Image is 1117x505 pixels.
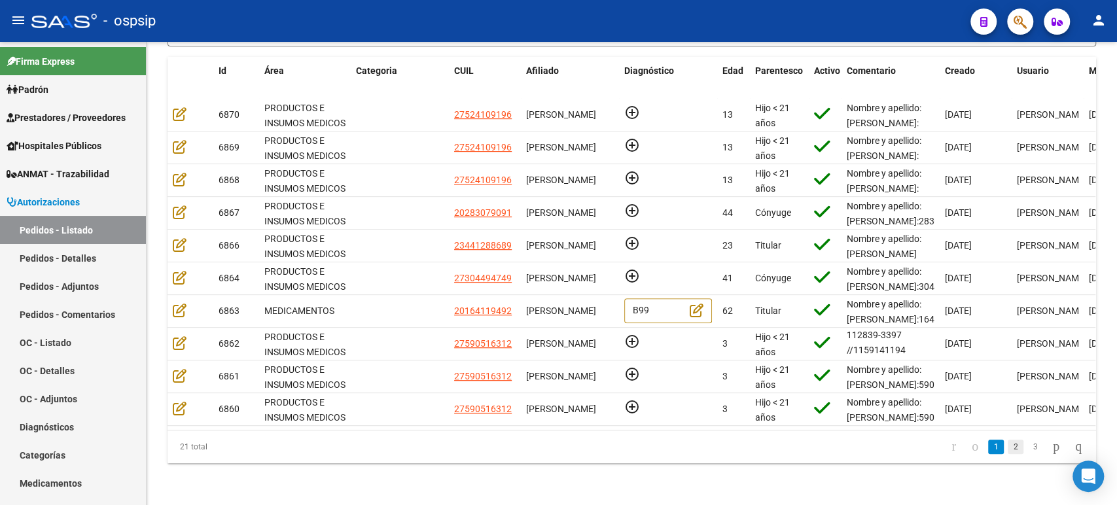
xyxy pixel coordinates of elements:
[264,65,284,76] span: Área
[10,12,26,28] mat-icon: menu
[526,371,596,381] span: [PERSON_NAME]
[219,65,226,76] span: Id
[847,266,961,321] span: Nombre y apellido: [PERSON_NAME]:30449474 Clinica Santa [PERSON_NAME]
[847,364,961,494] span: Nombre y apellido: [PERSON_NAME]:59051631 Dirección: [PERSON_NAME][STREET_ADDRESS][PERSON_NAME] T...
[1025,436,1045,458] li: page 3
[945,338,972,349] span: [DATE]
[454,207,512,218] span: 20283079091
[722,371,728,381] span: 3
[847,234,935,438] span: Nombre y apellido: [PERSON_NAME] [PERSON_NAME]: 44128868 [GEOGRAPHIC_DATA][PERSON_NAME] Contacto ...
[1017,273,1087,283] span: [PERSON_NAME]
[454,371,512,381] span: 27590516312
[264,364,346,390] span: PRODUCTOS E INSUMOS MEDICOS
[755,240,781,251] span: Titular
[847,65,896,76] span: Comentario
[722,305,733,316] span: 62
[755,135,790,161] span: Hijo < 21 años
[847,299,961,413] span: Nombre y apellido: [PERSON_NAME]:16411949 Paciente internado en Clinica Boedo MEDICO TRATANTE : [...
[219,207,239,218] span: 6867
[624,235,640,251] mat-icon: add_circle_outline
[1017,65,1049,76] span: Usuario
[624,399,640,415] mat-icon: add_circle_outline
[526,240,596,251] span: [PERSON_NAME]
[1027,440,1043,454] a: 3
[847,201,961,226] span: Nombre y apellido: [PERSON_NAME]:28307909
[526,305,596,316] span: [PERSON_NAME]
[454,338,512,349] span: 27590516312
[847,103,934,262] span: Nombre y apellido: [PERSON_NAME]: [PHONE_NUMBER] Teléfonos: [PHONE_NUMBER] [PERSON_NAME] (mamá) 1...
[809,57,842,100] datatable-header-cell: Activo
[103,7,156,35] span: - ospsip
[219,338,239,349] span: 6862
[1006,436,1025,458] li: page 2
[1017,404,1087,414] span: [PERSON_NAME]
[1089,371,1116,381] span: [DATE]
[966,440,984,454] a: go to previous page
[755,168,790,194] span: Hijo < 21 años
[454,65,474,76] span: CUIL
[264,332,346,357] span: PRODUCTOS E INSUMOS MEDICOS
[1017,142,1087,152] span: [PERSON_NAME]
[722,404,728,414] span: 3
[1089,338,1116,349] span: [DATE]
[1017,371,1087,381] span: [PERSON_NAME]
[1017,109,1087,120] span: [PERSON_NAME]
[940,57,1012,100] datatable-header-cell: Creado
[259,57,351,100] datatable-header-cell: Área
[7,111,126,125] span: Prestadores / Proveedores
[454,404,512,414] span: 27590516312
[945,142,972,152] span: [DATE]
[526,65,559,76] span: Afiliado
[1089,404,1116,414] span: [DATE]
[624,366,640,382] mat-icon: add_circle_outline
[945,65,975,76] span: Creado
[755,103,790,128] span: Hijo < 21 años
[717,57,750,100] datatable-header-cell: Edad
[842,57,940,100] datatable-header-cell: Comentario
[219,142,239,152] span: 6869
[945,404,972,414] span: [DATE]
[619,57,717,100] datatable-header-cell: Diagnóstico
[1089,240,1116,251] span: [DATE]
[1017,305,1087,316] span: [PERSON_NAME]
[624,334,640,349] mat-icon: add_circle_outline
[7,82,48,97] span: Padrón
[219,273,239,283] span: 6864
[454,305,512,316] span: 20164119492
[945,371,972,381] span: [DATE]
[1012,57,1084,100] datatable-header-cell: Usuario
[847,168,934,328] span: Nombre y apellido: [PERSON_NAME]:[PHONE_NUMBER] Teléfonos: [PHONE_NUMBER] [PERSON_NAME] (mamá) 11...
[755,364,790,390] span: Hijo < 21 años
[1089,305,1116,316] span: [DATE]
[449,57,521,100] datatable-header-cell: CUIL
[1069,440,1088,454] a: go to last page
[219,240,239,251] span: 6866
[755,397,790,423] span: Hijo < 21 años
[356,65,397,76] span: Categoria
[847,226,961,355] span: Nombre y apellido: [PERSON_NAME]:59051631 Dirección: [PERSON_NAME][STREET_ADDRESS][PERSON_NAME] T...
[722,142,733,152] span: 13
[521,57,619,100] datatable-header-cell: Afiliado
[1017,175,1087,185] span: [PERSON_NAME]
[1017,338,1087,349] span: [PERSON_NAME]
[1017,240,1087,251] span: [PERSON_NAME]
[755,332,790,357] span: Hijo < 21 años
[264,201,346,226] span: PRODUCTOS E INSUMOS MEDICOS
[1073,461,1104,492] div: Open Intercom Messenger
[454,109,512,120] span: 27524109196
[945,175,972,185] span: [DATE]
[264,305,334,316] span: MEDICAMENTOS
[526,142,596,152] span: [PERSON_NAME]
[624,203,640,218] mat-icon: add_circle_outline
[264,168,346,194] span: PRODUCTOS E INSUMOS MEDICOS
[986,436,1006,458] li: page 1
[7,139,101,153] span: Hospitales Públicos
[264,135,346,161] span: PRODUCTOS E INSUMOS MEDICOS
[945,305,972,316] span: [DATE]
[7,167,109,181] span: ANMAT - Trazabilidad
[264,103,346,128] span: PRODUCTOS E INSUMOS MEDICOS
[624,268,640,284] mat-icon: add_circle_outline
[945,240,972,251] span: [DATE]
[526,175,596,185] span: [PERSON_NAME]
[750,57,809,100] datatable-header-cell: Parentesco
